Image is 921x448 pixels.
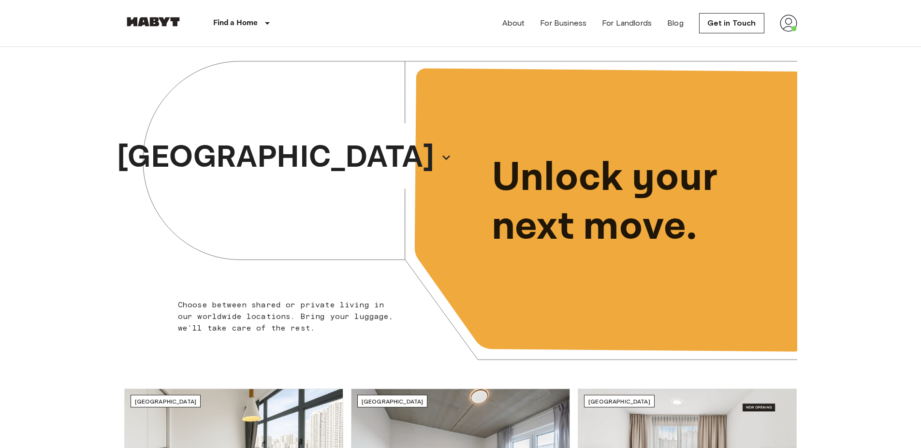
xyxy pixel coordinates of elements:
[540,17,586,29] a: For Business
[602,17,652,29] a: For Landlords
[699,13,764,33] a: Get in Touch
[502,17,525,29] a: About
[117,134,434,181] p: [GEOGRAPHIC_DATA]
[124,17,182,27] img: Habyt
[667,17,684,29] a: Blog
[178,299,400,334] p: Choose between shared or private living in our worldwide locations. Bring your luggage, we'll tak...
[113,131,455,184] button: [GEOGRAPHIC_DATA]
[213,17,258,29] p: Find a Home
[780,14,797,32] img: avatar
[135,398,197,405] span: [GEOGRAPHIC_DATA]
[362,398,424,405] span: [GEOGRAPHIC_DATA]
[492,154,782,251] p: Unlock your next move.
[588,398,650,405] span: [GEOGRAPHIC_DATA]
